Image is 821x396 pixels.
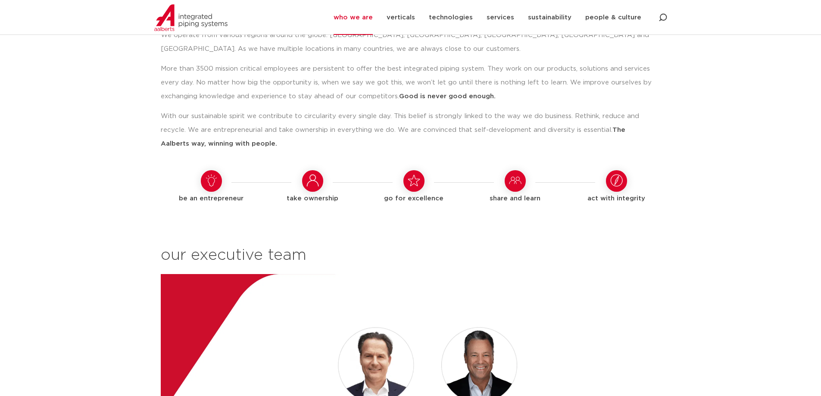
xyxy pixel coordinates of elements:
p: More than 3500 mission critical employees are persistent to offer the best integrated piping syst... [161,62,654,103]
p: With our sustainable spirit we contribute to circularity every single day. This belief is strongl... [161,109,654,151]
h5: go for excellence [368,192,460,206]
h2: our executive team [161,245,667,266]
h5: take ownership [266,192,359,206]
p: We operate from various regions around the globe: [GEOGRAPHIC_DATA], [GEOGRAPHIC_DATA], [GEOGRAPH... [161,28,654,56]
h5: act with integrity [570,192,663,206]
strong: Good is never good enough. [399,93,496,100]
h5: share and learn [469,192,562,206]
h5: be an entrepreneur [165,192,258,206]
